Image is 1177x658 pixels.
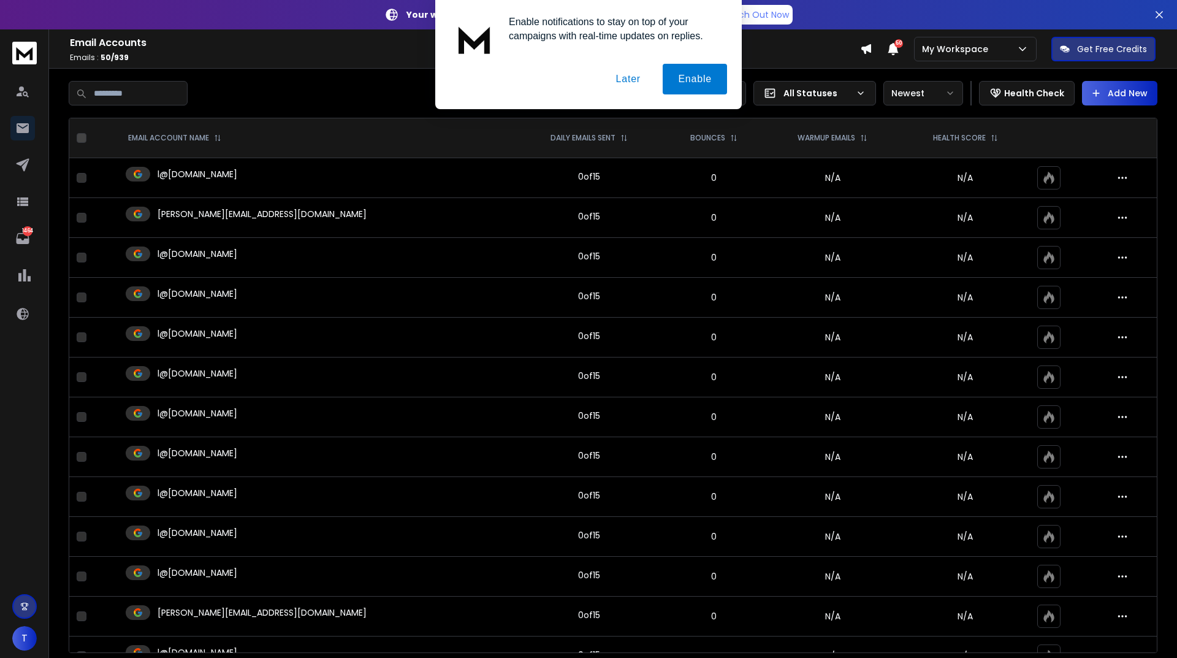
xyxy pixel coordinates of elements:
p: WARMUP EMAILS [798,133,855,143]
div: EMAIL ACCOUNT NAME [128,133,221,143]
p: 0 [670,212,757,224]
p: N/A [908,212,1023,224]
p: [PERSON_NAME][EMAIL_ADDRESS][DOMAIN_NAME] [158,606,367,619]
a: 1464 [10,226,35,251]
p: N/A [908,451,1023,463]
div: 0 of 15 [578,489,600,502]
div: 0 of 15 [578,330,600,342]
p: 0 [670,331,757,343]
p: 0 [670,451,757,463]
p: N/A [908,610,1023,622]
img: notification icon [450,15,499,64]
p: BOUNCES [690,133,725,143]
p: l@[DOMAIN_NAME] [158,487,237,499]
td: N/A [764,278,901,318]
div: 0 of 15 [578,250,600,262]
td: N/A [764,318,901,358]
div: 0 of 15 [578,450,600,462]
p: 0 [670,371,757,383]
td: N/A [764,238,901,278]
div: 0 of 15 [578,170,600,183]
div: 0 of 15 [578,529,600,541]
p: 0 [670,530,757,543]
p: l@[DOMAIN_NAME] [158,248,237,260]
button: T [12,626,37,651]
p: l@[DOMAIN_NAME] [158,327,237,340]
p: N/A [908,530,1023,543]
p: N/A [908,251,1023,264]
p: N/A [908,371,1023,383]
p: 0 [670,491,757,503]
p: 1464 [23,226,32,236]
p: N/A [908,491,1023,503]
p: 0 [670,251,757,264]
td: N/A [764,158,901,198]
td: N/A [764,397,901,437]
td: N/A [764,597,901,637]
div: 0 of 15 [578,410,600,422]
div: 0 of 15 [578,569,600,581]
p: N/A [908,291,1023,304]
p: N/A [908,172,1023,184]
p: 0 [670,570,757,583]
p: N/A [908,570,1023,583]
p: N/A [908,331,1023,343]
div: 0 of 15 [578,290,600,302]
p: DAILY EMAILS SENT [550,133,615,143]
td: N/A [764,517,901,557]
p: [PERSON_NAME][EMAIL_ADDRESS][DOMAIN_NAME] [158,208,367,220]
p: 0 [670,411,757,423]
button: Enable [663,64,727,94]
div: Enable notifications to stay on top of your campaigns with real-time updates on replies. [499,15,727,43]
p: l@[DOMAIN_NAME] [158,447,237,459]
button: Later [600,64,655,94]
div: 0 of 15 [578,370,600,382]
p: 0 [670,291,757,304]
p: l@[DOMAIN_NAME] [158,168,237,180]
td: N/A [764,477,901,517]
p: l@[DOMAIN_NAME] [158,367,237,380]
td: N/A [764,198,901,238]
td: N/A [764,557,901,597]
p: l@[DOMAIN_NAME] [158,527,237,539]
div: 0 of 15 [578,609,600,621]
p: l@[DOMAIN_NAME] [158,288,237,300]
p: 0 [670,172,757,184]
p: HEALTH SCORE [933,133,986,143]
td: N/A [764,437,901,477]
td: N/A [764,358,901,397]
p: 0 [670,610,757,622]
div: 0 of 15 [578,210,600,223]
p: l@[DOMAIN_NAME] [158,567,237,579]
p: N/A [908,411,1023,423]
p: l@[DOMAIN_NAME] [158,407,237,419]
